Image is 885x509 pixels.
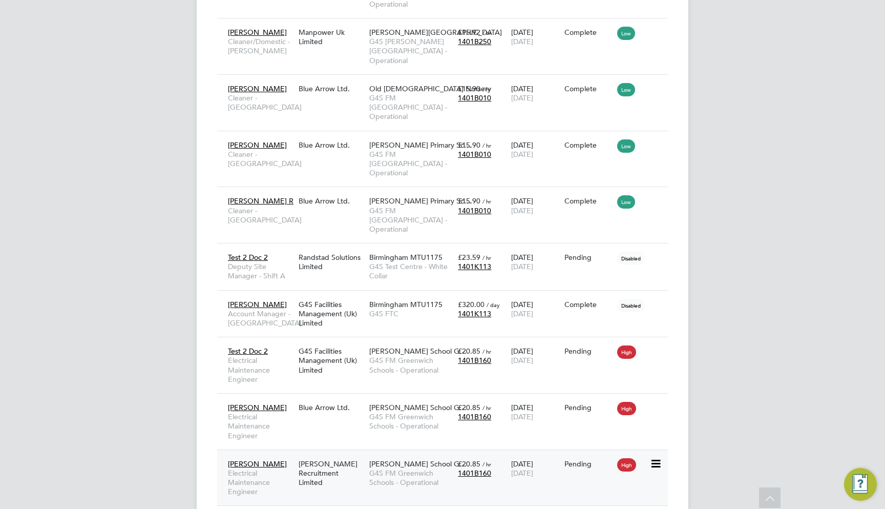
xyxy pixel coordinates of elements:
[369,459,467,469] span: [PERSON_NAME] School G…
[511,37,533,46] span: [DATE]
[296,191,367,211] div: Blue Arrow Ltd.
[617,139,635,153] span: Low
[228,28,287,37] span: [PERSON_NAME]
[296,341,367,380] div: G4S Facilities Management (Uk) Limited
[458,347,480,356] span: £20.85
[458,28,480,37] span: £15.92
[228,93,293,112] span: Cleaner - [GEOGRAPHIC_DATA]
[296,295,367,333] div: G4S Facilities Management (Uk) Limited
[228,412,293,440] span: Electrical Maintenance Engineer
[482,29,491,36] span: / hr
[482,404,491,412] span: / hr
[509,191,562,220] div: [DATE]
[369,300,442,309] span: Birmingham MTU1175
[458,459,480,469] span: £20.85
[228,459,287,469] span: [PERSON_NAME]
[225,397,668,406] a: [PERSON_NAME]Electrical Maintenance EngineerBlue Arrow Ltd.[PERSON_NAME] School G…G4S FM Greenwic...
[369,253,442,262] span: Birmingham MTU1175
[225,22,668,31] a: [PERSON_NAME]Cleaner/Domestic - [PERSON_NAME]Manpower Uk Limited[PERSON_NAME][GEOGRAPHIC_DATA]G4S...
[228,300,287,309] span: [PERSON_NAME]
[296,398,367,417] div: Blue Arrow Ltd.
[482,254,491,261] span: / hr
[617,402,636,415] span: High
[509,135,562,164] div: [DATE]
[458,196,480,206] span: £15.90
[369,150,453,178] span: G4S FM [GEOGRAPHIC_DATA] - Operational
[458,150,491,159] span: 1401B010
[369,403,467,412] span: [PERSON_NAME] School G…
[482,460,491,468] span: / hr
[617,345,636,359] span: High
[617,27,635,40] span: Low
[617,299,645,312] span: Disabled
[228,196,293,206] span: [PERSON_NAME] R
[369,412,453,431] span: G4S FM Greenwich Schools - Operational
[369,262,453,280] span: G4S Test Centre - White Collar
[369,356,453,374] span: G4S FM Greenwich Schools - Operational
[228,84,287,93] span: [PERSON_NAME]
[509,23,562,51] div: [DATE]
[228,403,287,412] span: [PERSON_NAME]
[369,37,453,65] span: G4S [PERSON_NAME][GEOGRAPHIC_DATA] - Operational
[225,135,668,144] a: [PERSON_NAME]Cleaner - [GEOGRAPHIC_DATA]Blue Arrow Ltd.[PERSON_NAME] Primary Sc…G4S FM [GEOGRAPHI...
[482,348,491,355] span: / hr
[617,195,635,209] span: Low
[564,459,613,469] div: Pending
[369,140,471,150] span: [PERSON_NAME] Primary Sc…
[369,196,471,206] span: [PERSON_NAME] Primary Sc…
[228,469,293,497] span: Electrical Maintenance Engineer
[509,398,562,426] div: [DATE]
[617,83,635,96] span: Low
[511,150,533,159] span: [DATE]
[617,458,636,472] span: High
[511,93,533,103] span: [DATE]
[228,37,293,55] span: Cleaner/Domestic - [PERSON_NAME]
[296,135,367,155] div: Blue Arrow Ltd.
[511,412,533,421] span: [DATE]
[458,403,480,412] span: £20.85
[509,341,562,370] div: [DATE]
[228,347,268,356] span: Test 2 Doc 2
[296,248,367,276] div: Randstad Solutions Limited
[225,454,668,462] a: [PERSON_NAME]Electrical Maintenance Engineer[PERSON_NAME] Recruitment Limited[PERSON_NAME] School...
[617,252,645,265] span: Disabled
[564,28,613,37] div: Complete
[458,84,480,93] span: £15.90
[225,247,668,256] a: Test 2 Doc 2Deputy Site Manager - Shift ARandstad Solutions LimitedBirmingham MTU1175G4S Test Cen...
[482,197,491,205] span: / hr
[458,412,491,421] span: 1401B160
[225,191,668,199] a: [PERSON_NAME] RCleaner - [GEOGRAPHIC_DATA]Blue Arrow Ltd.[PERSON_NAME] Primary Sc…G4S FM [GEOGRAP...
[564,347,613,356] div: Pending
[564,140,613,150] div: Complete
[564,84,613,93] div: Complete
[458,262,491,271] span: 1401K113
[482,141,491,149] span: / hr
[511,309,533,318] span: [DATE]
[225,294,668,303] a: [PERSON_NAME]Account Manager - [GEOGRAPHIC_DATA]G4S Facilities Management (Uk) LimitedBirmingham ...
[487,301,500,309] span: / day
[511,469,533,478] span: [DATE]
[369,347,467,356] span: [PERSON_NAME] School G…
[296,454,367,493] div: [PERSON_NAME] Recruitment Limited
[564,300,613,309] div: Complete
[458,37,491,46] span: 1401B250
[458,253,480,262] span: £23.59
[509,248,562,276] div: [DATE]
[225,78,668,87] a: [PERSON_NAME]Cleaner - [GEOGRAPHIC_DATA]Blue Arrow Ltd.Old [DEMOGRAPHIC_DATA] NurseryG4S FM [GEOG...
[844,468,877,501] button: Engage Resource Center
[511,262,533,271] span: [DATE]
[564,403,613,412] div: Pending
[458,469,491,478] span: 1401B160
[369,84,491,93] span: Old [DEMOGRAPHIC_DATA] Nursery
[296,23,367,51] div: Manpower Uk Limited
[228,140,287,150] span: [PERSON_NAME]
[369,93,453,121] span: G4S FM [GEOGRAPHIC_DATA] - Operational
[458,206,491,215] span: 1401B010
[369,28,502,37] span: [PERSON_NAME][GEOGRAPHIC_DATA]
[228,356,293,384] span: Electrical Maintenance Engineer
[509,295,562,323] div: [DATE]
[509,454,562,483] div: [DATE]
[228,206,293,225] span: Cleaner - [GEOGRAPHIC_DATA]
[564,196,613,206] div: Complete
[511,356,533,365] span: [DATE]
